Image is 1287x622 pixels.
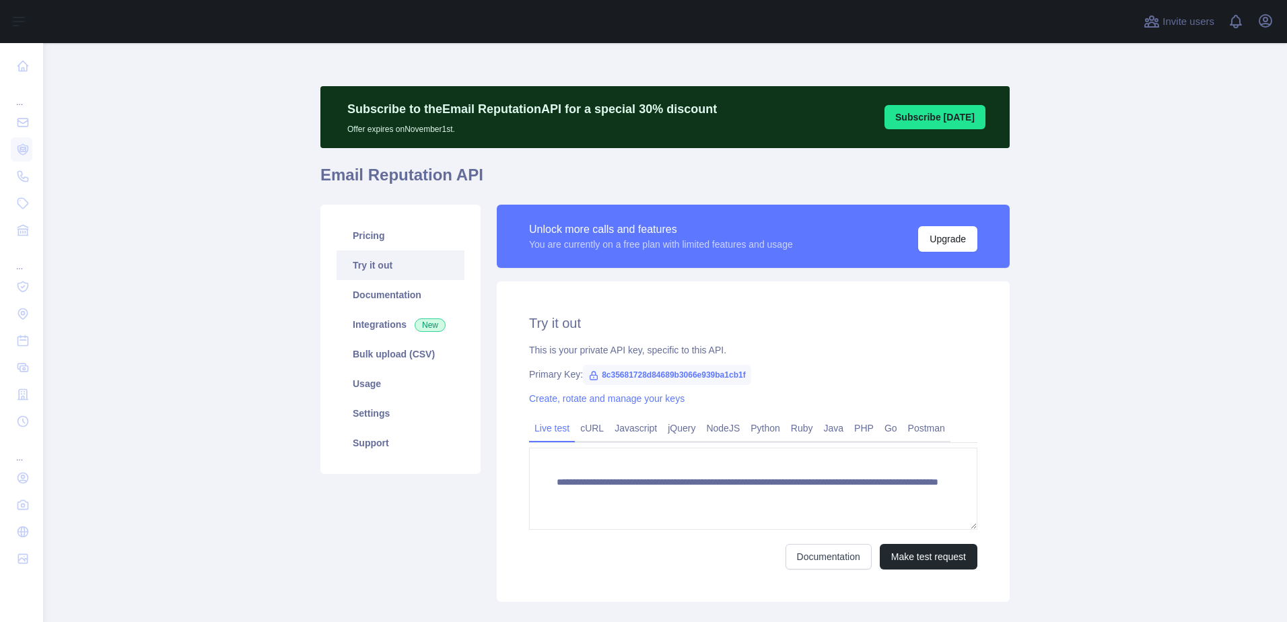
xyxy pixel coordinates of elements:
span: Invite users [1162,14,1214,30]
button: Invite users [1141,11,1217,32]
a: Live test [529,417,575,439]
button: Make test request [880,544,977,569]
a: PHP [849,417,879,439]
a: Documentation [786,544,872,569]
a: Integrations New [337,310,464,339]
a: Go [879,417,903,439]
p: Subscribe to the Email Reputation API for a special 30 % discount [347,100,717,118]
a: Support [337,428,464,458]
div: This is your private API key, specific to this API. [529,343,977,357]
div: You are currently on a free plan with limited features and usage [529,238,793,251]
a: NodeJS [701,417,745,439]
a: Settings [337,399,464,428]
span: New [415,318,446,332]
a: Bulk upload (CSV) [337,339,464,369]
div: ... [11,436,32,463]
a: jQuery [662,417,701,439]
a: Pricing [337,221,464,250]
a: Usage [337,369,464,399]
div: Unlock more calls and features [529,221,793,238]
a: Ruby [786,417,819,439]
a: Try it out [337,250,464,280]
a: Postman [903,417,950,439]
a: Create, rotate and manage your keys [529,393,685,404]
a: Python [745,417,786,439]
p: Offer expires on November 1st. [347,118,717,135]
button: Subscribe [DATE] [884,105,985,129]
a: Java [819,417,849,439]
a: cURL [575,417,609,439]
div: ... [11,245,32,272]
h2: Try it out [529,314,977,333]
span: 8c35681728d84689b3066e939ba1cb1f [583,365,751,385]
a: Documentation [337,280,464,310]
button: Upgrade [918,226,977,252]
h1: Email Reputation API [320,164,1010,197]
a: Javascript [609,417,662,439]
div: ... [11,81,32,108]
div: Primary Key: [529,368,977,381]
